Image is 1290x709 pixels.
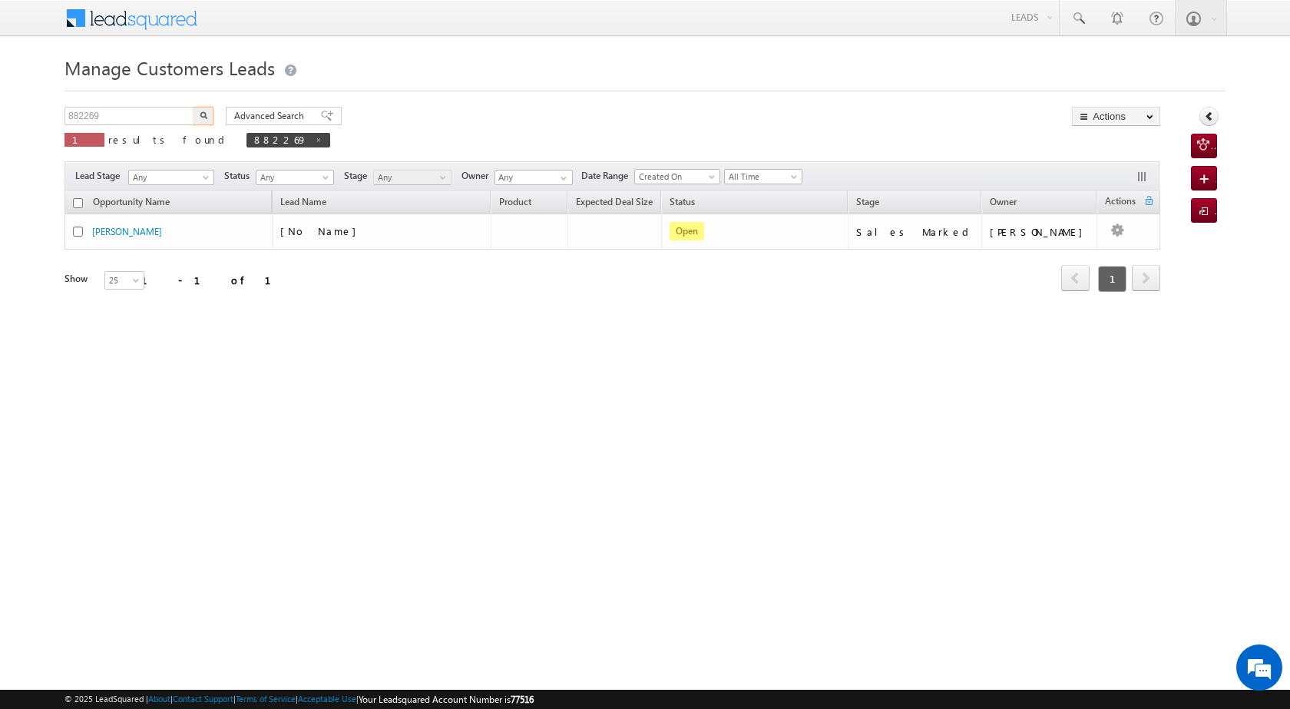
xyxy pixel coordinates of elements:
[495,170,573,185] input: Type to Search
[236,694,296,704] a: Terms of Service
[128,170,214,185] a: Any
[670,222,704,240] span: Open
[990,196,1017,207] span: Owner
[1098,266,1126,292] span: 1
[64,692,534,707] span: © 2025 LeadSquared | | | | |
[1061,267,1090,291] a: prev
[73,198,83,208] input: Check all records
[552,171,571,186] a: Show All Items
[635,170,715,184] span: Created On
[373,170,451,185] a: Any
[200,111,207,119] img: Search
[1061,265,1090,291] span: prev
[856,225,974,239] div: Sales Marked
[499,196,531,207] span: Product
[1132,265,1160,291] span: next
[344,169,373,183] span: Stage
[634,169,720,184] a: Created On
[848,194,887,214] a: Stage
[511,694,534,705] span: 77516
[108,133,230,146] span: results found
[129,171,209,184] span: Any
[461,169,495,183] span: Owner
[256,170,334,185] a: Any
[256,171,329,184] span: Any
[374,171,447,184] span: Any
[990,225,1090,239] div: [PERSON_NAME]
[173,694,233,704] a: Contact Support
[72,133,97,146] span: 1
[93,196,170,207] span: Opportunity Name
[1097,193,1143,213] span: Actions
[224,169,256,183] span: Status
[298,694,356,704] a: Acceptable Use
[568,194,660,214] a: Expected Deal Size
[856,196,879,207] span: Stage
[64,55,275,80] span: Manage Customers Leads
[1072,107,1160,126] button: Actions
[234,109,309,123] span: Advanced Search
[359,694,534,705] span: Your Leadsquared Account Number is
[92,226,162,237] a: [PERSON_NAME]
[85,194,177,214] a: Opportunity Name
[662,194,703,214] a: Status
[75,169,126,183] span: Lead Stage
[576,196,653,207] span: Expected Deal Size
[64,272,92,286] div: Show
[141,271,289,289] div: 1 - 1 of 1
[105,273,146,287] span: 25
[724,169,802,184] a: All Time
[254,133,307,146] span: 882269
[725,170,798,184] span: All Time
[280,224,364,237] span: [No Name]
[104,271,144,290] a: 25
[581,169,634,183] span: Date Range
[148,694,170,704] a: About
[1132,267,1160,291] a: next
[273,194,334,214] span: Lead Name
